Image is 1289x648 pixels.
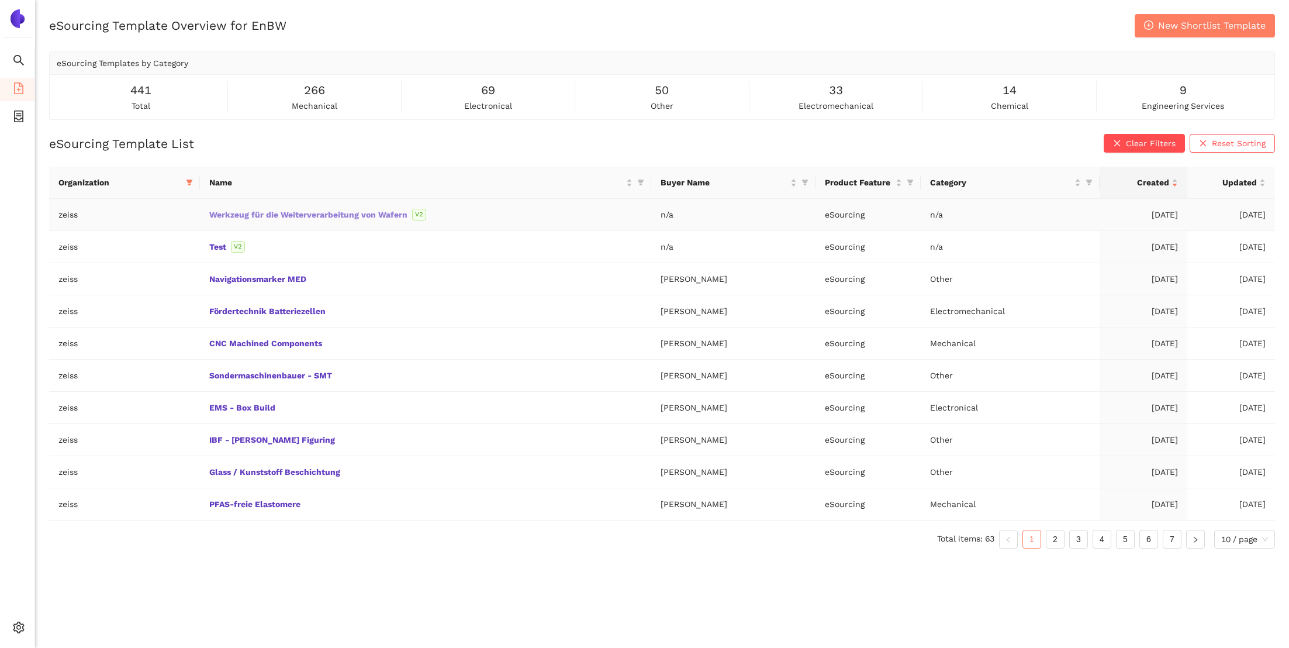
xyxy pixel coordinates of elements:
[815,263,921,295] td: eSourcing
[651,360,815,392] td: [PERSON_NAME]
[815,199,921,231] td: eSourcing
[815,167,921,199] th: this column's title is Product Feature,this column is sortable
[1187,392,1275,424] td: [DATE]
[1139,530,1158,549] li: 6
[1190,134,1275,153] button: closeReset Sorting
[464,99,512,112] span: electronical
[304,81,325,99] span: 266
[635,174,647,191] span: filter
[921,167,1100,199] th: this column's title is Category,this column is sortable
[1109,176,1169,189] span: Created
[49,392,200,424] td: zeiss
[1086,179,1093,186] span: filter
[651,99,673,112] span: other
[904,174,916,191] span: filter
[1116,530,1135,549] li: 5
[1197,176,1257,189] span: Updated
[1187,328,1275,360] td: [DATE]
[637,179,644,186] span: filter
[184,174,195,191] span: filter
[1023,530,1041,548] a: 1
[999,530,1018,549] li: Previous Page
[815,328,921,360] td: eSourcing
[1100,231,1187,263] td: [DATE]
[1187,456,1275,488] td: [DATE]
[921,199,1100,231] td: n/a
[49,17,286,34] h2: eSourcing Template Overview for EnBW
[1046,530,1064,548] a: 2
[921,392,1100,424] td: Electronical
[651,488,815,521] td: [PERSON_NAME]
[49,263,200,295] td: zeiss
[815,456,921,488] td: eSourcing
[1140,530,1157,548] a: 6
[1135,14,1275,37] button: plus-circleNew Shortlist Template
[1214,530,1275,549] div: Page Size
[49,424,200,456] td: zeiss
[1100,360,1187,392] td: [DATE]
[13,618,25,641] span: setting
[655,81,669,99] span: 50
[49,456,200,488] td: zeiss
[200,167,651,199] th: this column's title is Name,this column is sortable
[1100,456,1187,488] td: [DATE]
[921,263,1100,295] td: Other
[49,488,200,521] td: zeiss
[292,99,337,112] span: mechanical
[1187,231,1275,263] td: [DATE]
[49,199,200,231] td: zeiss
[661,176,788,189] span: Buyer Name
[651,231,815,263] td: n/a
[1186,530,1205,549] li: Next Page
[1093,530,1111,548] a: 4
[921,360,1100,392] td: Other
[921,456,1100,488] td: Other
[209,176,623,189] span: Name
[1158,18,1266,33] span: New Shortlist Template
[1100,199,1187,231] td: [DATE]
[1100,488,1187,521] td: [DATE]
[186,179,193,186] span: filter
[815,392,921,424] td: eSourcing
[930,176,1072,189] span: Category
[13,50,25,74] span: search
[799,99,873,112] span: electromechanical
[1113,139,1121,149] span: close
[921,328,1100,360] td: Mechanical
[815,295,921,328] td: eSourcing
[651,167,815,199] th: this column's title is Buyer Name,this column is sortable
[1192,536,1199,543] span: right
[58,176,181,189] span: Organization
[49,135,194,152] h2: eSourcing Template List
[8,9,27,28] img: Logo
[799,174,811,191] span: filter
[49,295,200,328] td: zeiss
[937,530,994,549] li: Total items: 63
[1187,360,1275,392] td: [DATE]
[999,530,1018,549] button: left
[651,392,815,424] td: [PERSON_NAME]
[651,456,815,488] td: [PERSON_NAME]
[907,179,914,186] span: filter
[231,241,245,253] span: V2
[1100,328,1187,360] td: [DATE]
[651,295,815,328] td: [PERSON_NAME]
[651,424,815,456] td: [PERSON_NAME]
[1104,134,1185,153] button: closeClear Filters
[1022,530,1041,549] li: 1
[1187,295,1275,328] td: [DATE]
[1083,174,1095,191] span: filter
[1126,137,1176,150] span: Clear Filters
[815,360,921,392] td: eSourcing
[801,179,808,186] span: filter
[13,106,25,130] span: container
[1187,488,1275,521] td: [DATE]
[829,81,843,99] span: 33
[991,99,1028,112] span: chemical
[651,328,815,360] td: [PERSON_NAME]
[130,81,151,99] span: 441
[1117,530,1134,548] a: 5
[1187,199,1275,231] td: [DATE]
[921,488,1100,521] td: Mechanical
